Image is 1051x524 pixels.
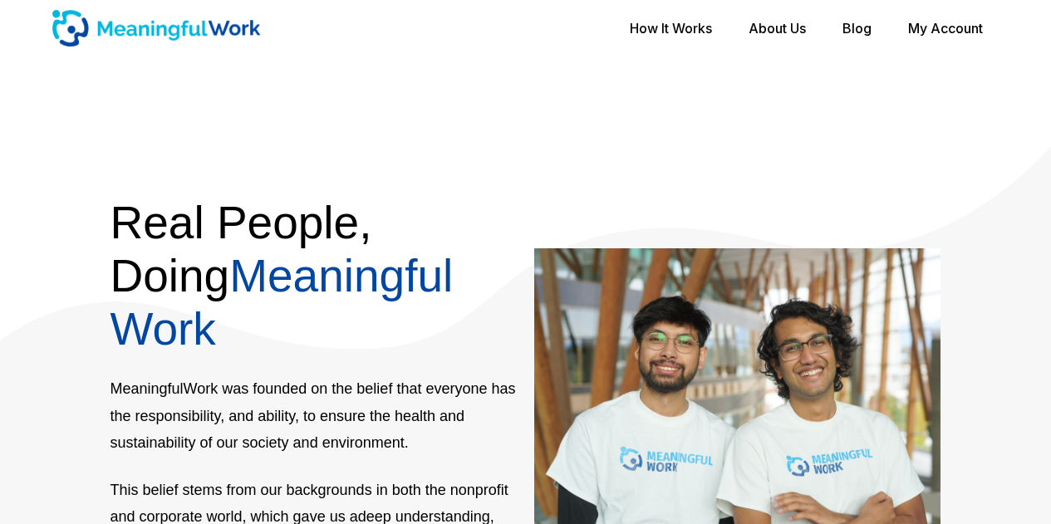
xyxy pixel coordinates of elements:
span: MeaningfulWork was founded on the belief that everyone has the responsibility, and ability, to en... [111,380,516,451]
span: Meaningful Work [111,250,454,355]
a: How It Works [630,12,712,45]
span: Doing [111,250,230,301]
a: Blog [842,12,872,45]
a: About Us [749,12,806,45]
span: Real People, [111,197,372,248]
nav: Main menu [613,14,999,42]
a: My Account [908,12,983,45]
img: Meaningful Work Logo [52,10,260,47]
